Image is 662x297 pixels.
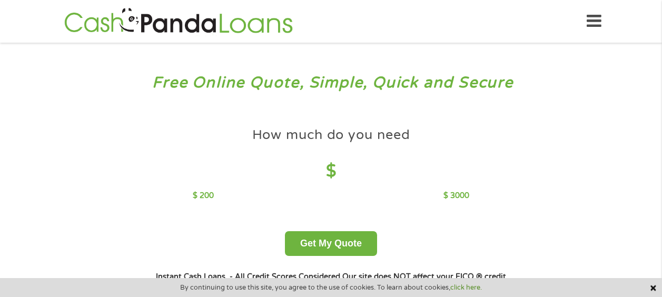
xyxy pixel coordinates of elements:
strong: Our site does NOT affect your FICO ® credit score* [207,272,506,294]
p: $ 3000 [443,190,469,202]
h4: How much do you need [252,126,410,144]
button: Get My Quote [285,231,377,256]
a: click here. [450,283,482,292]
h3: Free Online Quote, Simple, Quick and Secure [31,73,632,93]
img: GetLoanNow Logo [61,6,296,36]
p: $ 200 [193,190,214,202]
h4: $ [193,161,469,182]
span: By continuing to use this site, you agree to the use of cookies. To learn about cookies, [180,284,482,291]
strong: Instant Cash Loans - All Credit Scores Considered [156,272,340,281]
